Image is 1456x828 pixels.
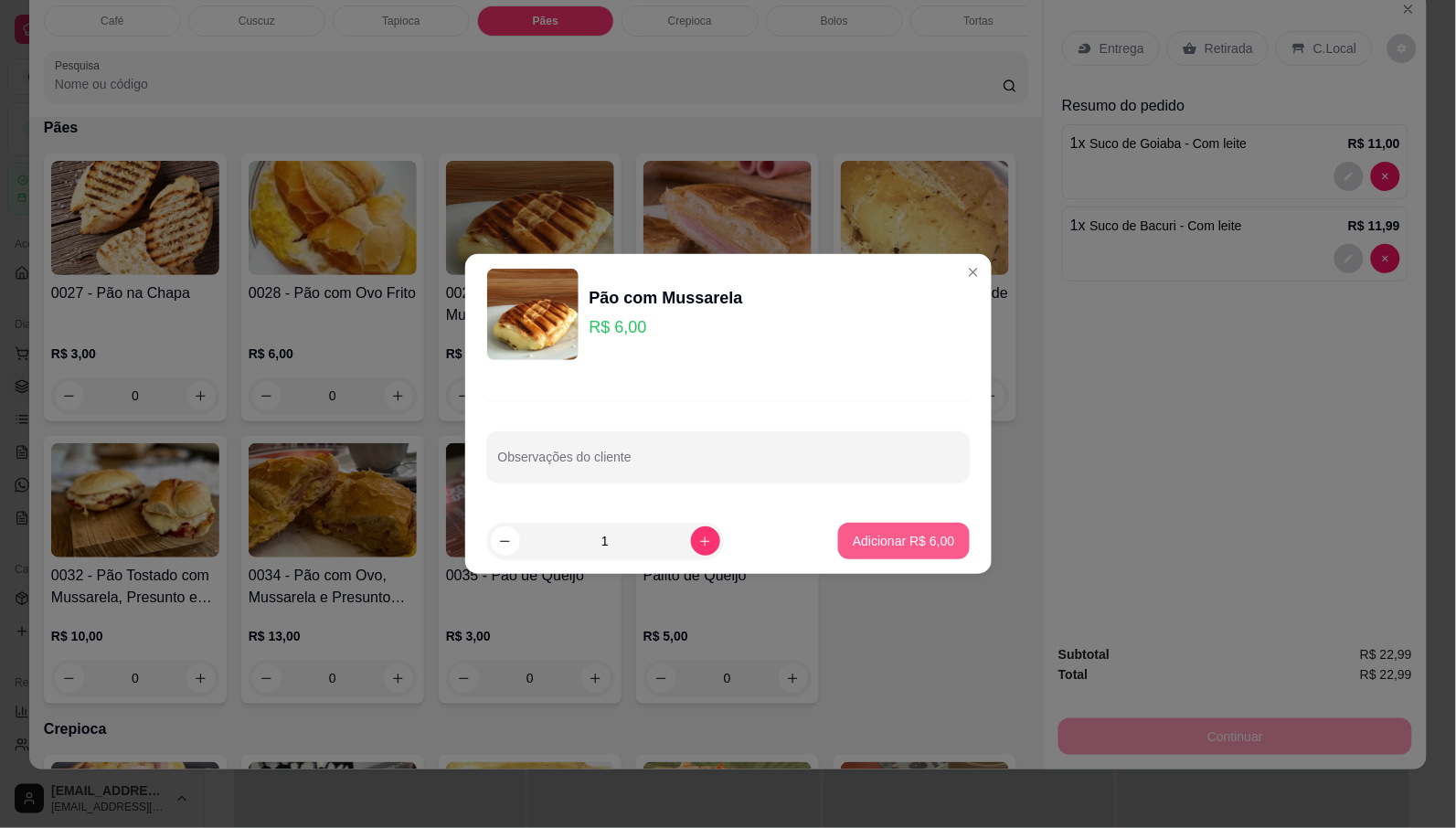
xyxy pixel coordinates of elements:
[590,285,743,311] div: Pão com Mussarela
[853,532,954,550] p: Adicionar R$ 6,00
[487,269,579,360] img: product-image
[959,258,988,287] button: Close
[590,314,743,340] p: R$ 6,00
[498,455,959,473] input: Observações do cliente
[691,526,720,556] button: increase-product-quantity
[491,526,520,556] button: decrease-product-quantity
[838,523,969,559] button: Adicionar R$ 6,00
